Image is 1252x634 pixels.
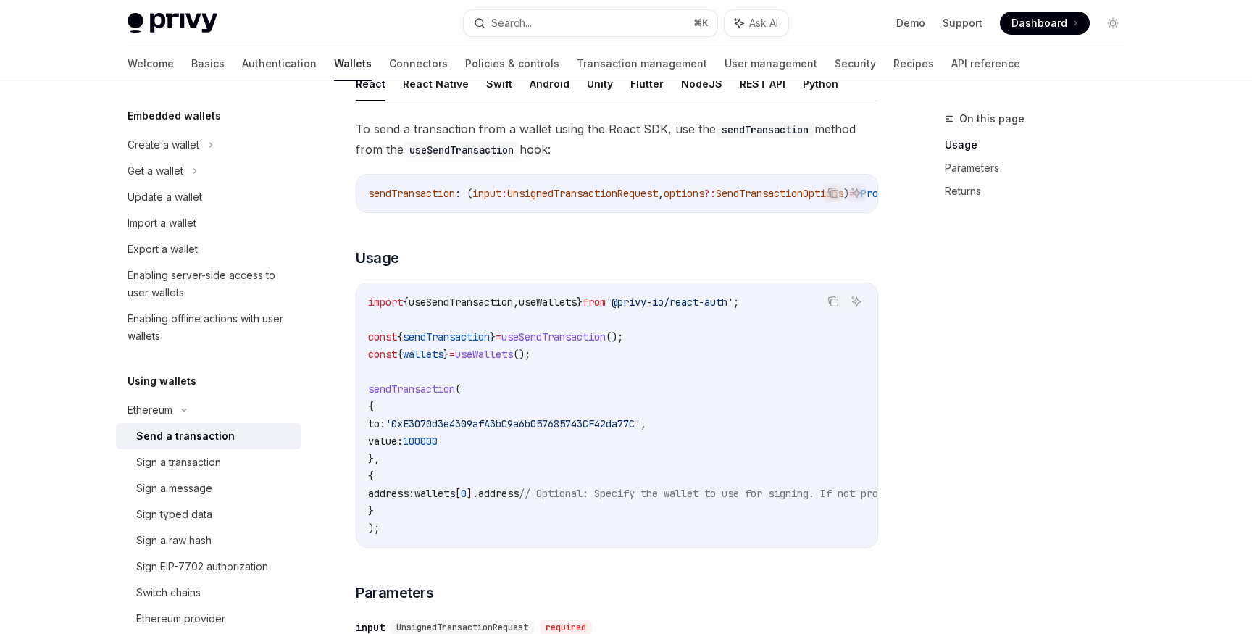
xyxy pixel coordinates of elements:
a: Policies & controls [465,46,559,81]
a: Import a wallet [116,210,301,236]
span: import [368,296,403,309]
button: Ask AI [847,183,866,202]
a: Ethereum provider [116,606,301,632]
span: = [496,330,501,343]
div: Sign typed data [136,506,212,523]
span: Usage [356,248,399,268]
div: Sign a raw hash [136,532,212,549]
span: Parameters [356,583,433,603]
span: '0xE3070d3e4309afA3bC9a6b057685743CF42da77C' [385,417,640,430]
span: } [490,330,496,343]
span: { [368,470,374,483]
div: Ethereum [128,401,172,419]
span: : ( [455,187,472,200]
img: light logo [128,13,217,33]
button: React Native [403,67,469,101]
code: useSendTransaction [404,142,519,158]
span: ⌘ K [693,17,709,29]
span: }, [368,452,380,465]
span: Dashboard [1011,16,1067,30]
div: Export a wallet [128,241,198,258]
span: } [368,504,374,517]
span: Ask AI [749,16,778,30]
span: To send a transaction from a wallet using the React SDK, use the method from the hook: [356,119,878,159]
span: ); [368,522,380,535]
a: Sign EIP-7702 authorization [116,554,301,580]
a: Sign a message [116,475,301,501]
button: Copy the contents from the code block [824,292,843,311]
a: Export a wallet [116,236,301,262]
span: ?: [704,187,716,200]
span: ( [455,383,461,396]
button: Unity [587,67,613,101]
a: Transaction management [577,46,707,81]
span: { [397,330,403,343]
span: to: [368,417,385,430]
div: Ethereum provider [136,610,225,627]
a: API reference [951,46,1020,81]
div: Switch chains [136,584,201,601]
span: 100000 [403,435,438,448]
button: Search...⌘K [464,10,717,36]
button: Toggle dark mode [1101,12,1124,35]
span: On this page [959,110,1024,128]
span: (); [606,330,623,343]
span: useSendTransaction [409,296,513,309]
span: UnsignedTransactionRequest [396,622,528,633]
div: Enabling offline actions with user wallets [128,310,293,345]
a: Sign a transaction [116,449,301,475]
div: Sign a message [136,480,212,497]
a: Enabling offline actions with user wallets [116,306,301,349]
a: User management [725,46,817,81]
span: , [640,417,646,430]
span: address: [368,487,414,500]
span: { [397,348,403,361]
div: Search... [491,14,532,32]
span: , [513,296,519,309]
div: Enabling server-side access to user wallets [128,267,293,301]
span: options [664,187,704,200]
div: Create a wallet [128,136,199,154]
span: = [449,348,455,361]
span: sendTransaction [403,330,490,343]
a: Parameters [945,157,1136,180]
span: input [472,187,501,200]
button: Ask AI [725,10,788,36]
span: } [577,296,583,309]
span: wallets [403,348,443,361]
button: Python [803,67,838,101]
h5: Embedded wallets [128,107,221,125]
a: Wallets [334,46,372,81]
span: const [368,330,397,343]
span: , [658,187,664,200]
span: { [368,400,374,413]
span: sendTransaction [368,187,455,200]
a: Dashboard [1000,12,1090,35]
a: Sign a raw hash [116,527,301,554]
div: Update a wallet [128,188,202,206]
span: value: [368,435,403,448]
button: Copy the contents from the code block [824,183,843,202]
a: Authentication [242,46,317,81]
span: : [501,187,507,200]
button: Ask AI [847,292,866,311]
a: Basics [191,46,225,81]
span: ) [843,187,849,200]
span: '@privy-io/react-auth' [606,296,733,309]
a: Connectors [389,46,448,81]
button: NodeJS [681,67,722,101]
span: UnsignedTransactionRequest [507,187,658,200]
span: [ [455,487,461,500]
a: Sign typed data [116,501,301,527]
a: Update a wallet [116,184,301,210]
button: Swift [486,67,512,101]
span: (); [513,348,530,361]
span: SendTransactionOptions [716,187,843,200]
span: ]. [467,487,478,500]
span: 0 [461,487,467,500]
span: } [443,348,449,361]
div: Send a transaction [136,427,235,445]
button: REST API [740,67,785,101]
a: Welcome [128,46,174,81]
h5: Using wallets [128,372,196,390]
